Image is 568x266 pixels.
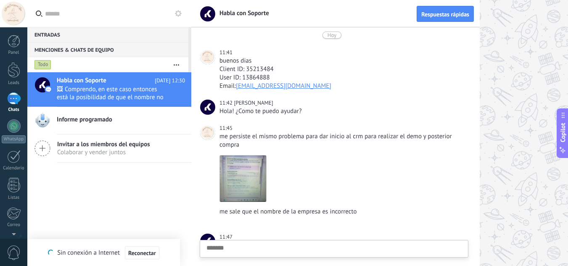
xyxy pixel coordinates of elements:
button: Más [167,57,185,72]
span: Marcos C. [234,99,273,106]
div: Chats [2,107,26,113]
span: Body Evergreen Spa [200,49,215,64]
span: Habla con Soporte [57,76,106,85]
div: me sale que el nombre de la empresa es incorrecto [219,208,467,216]
span: Respuestas rápidas [421,11,469,17]
span: Copilot [559,123,567,142]
div: buenos dias [219,57,467,65]
div: Correo [2,222,26,228]
div: Leads [2,80,26,86]
a: Habla con Soporte [DATE] 12:30 🖼 Comprendo, en este caso entonces está la posibilidad de que el n... [27,72,191,107]
div: User ID: 13864888 [219,74,467,82]
span: [DATE] 12:30 [155,76,185,85]
span: Marcos C. [200,100,215,115]
span: Habla con Soporte [200,234,215,249]
div: Listas [2,195,26,200]
span: Invitar a los miembros del equipos [57,140,150,148]
div: Sin conexión a Internet [48,246,159,260]
div: Hola! ¿Como te puedo ayudar? [219,107,467,116]
div: Panel [2,50,26,55]
div: Calendario [2,166,26,171]
div: Email: [219,82,467,90]
span: Colaborar y vender juntos [57,148,150,156]
img: 7c0ca5da-b0a1-4a41-b38a-170181b6d6a3 [220,155,266,202]
span: 🖼 Comprendo, en este caso entonces está la posibilidad de que el nombre no esté permitido basado ... [57,85,169,101]
div: WhatsApp [2,135,26,143]
div: 11:42 [219,99,234,107]
div: 11:45 [219,124,234,132]
span: Habla con Soporte [214,9,269,17]
span: Reconectar [128,250,156,256]
div: Menciones & Chats de equipo [27,42,188,57]
a: [EMAIL_ADDRESS][DOMAIN_NAME] [236,82,331,90]
a: Informe programado [27,107,191,134]
div: Entradas [27,27,188,42]
span: Body Evergreen Spa [200,125,215,140]
div: 11:47 [219,233,234,241]
div: Todo [34,60,51,70]
div: Client ID: 35213484 [219,65,467,74]
button: Reconectar [125,246,159,260]
div: me persiste el mismo problema para dar inicio al crm para realizar el demo y posterior compra [219,132,467,149]
div: 11:41 [219,48,234,57]
button: Respuestas rápidas [417,6,474,22]
span: Informe programado [57,116,112,124]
